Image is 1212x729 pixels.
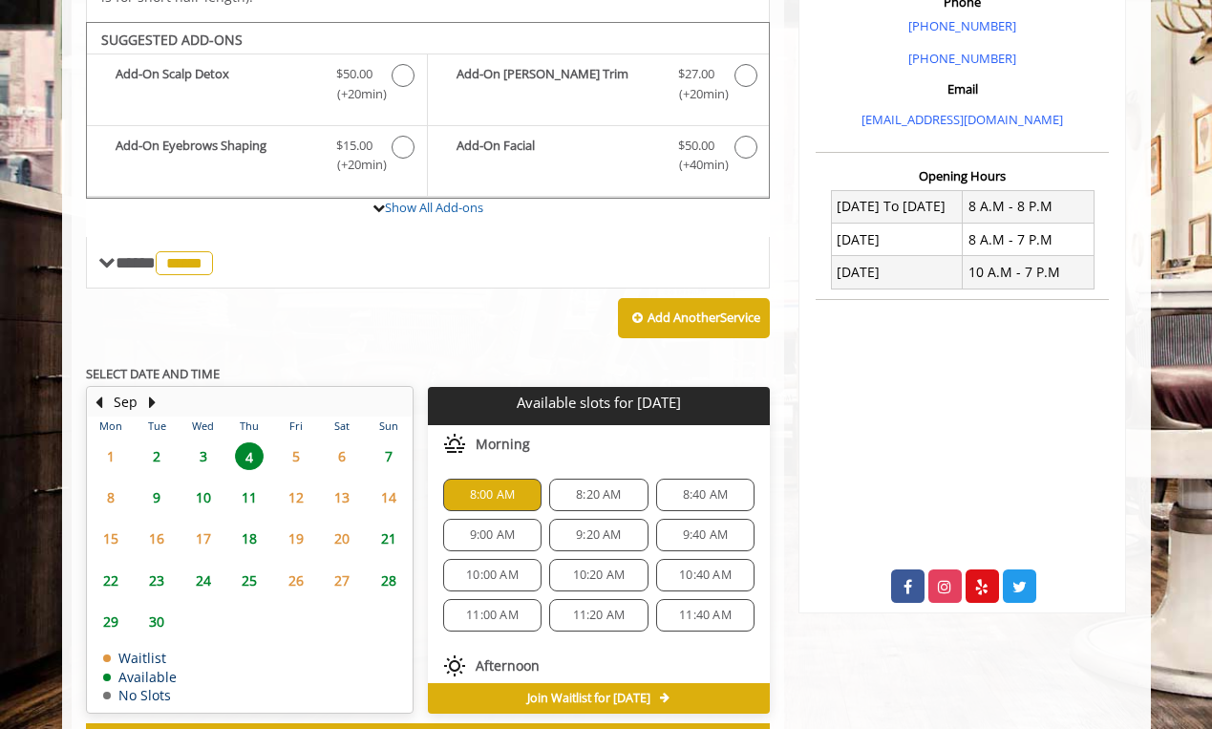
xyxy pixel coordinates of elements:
span: 19 [282,525,310,552]
a: [EMAIL_ADDRESS][DOMAIN_NAME] [861,111,1063,128]
span: $50.00 [678,136,714,156]
span: 9:20 AM [576,527,621,543]
td: Waitlist [103,651,177,665]
td: Select day16 [134,518,180,559]
b: Add-On [PERSON_NAME] Trim [457,64,659,104]
span: 5 [282,442,310,470]
span: 8:00 AM [470,487,515,503]
span: 1 [96,442,125,470]
td: [DATE] [831,256,963,289]
td: Select day8 [88,477,134,518]
span: 3 [189,442,218,470]
span: 2 [142,442,171,470]
span: 25 [235,567,264,594]
span: Afternoon [476,658,540,674]
div: 10:20 AM [549,559,648,591]
span: $15.00 [336,136,372,156]
td: Select day15 [88,518,134,559]
span: 9:40 AM [683,527,728,543]
td: Select day1 [88,436,134,477]
span: 9:00 AM [470,527,515,543]
b: Add Another Service [648,309,760,326]
span: 22 [96,567,125,594]
td: Select day5 [272,436,318,477]
button: Next Month [145,392,160,413]
button: Add AnotherService [618,298,770,338]
span: 8 [96,483,125,511]
button: Sep [114,392,138,413]
span: 9 [142,483,171,511]
div: 9:20 AM [549,519,648,551]
span: 16 [142,525,171,552]
div: 11:20 AM [549,599,648,632]
span: 8:40 AM [683,487,728,503]
th: Wed [180,417,225,436]
label: Add-On Beard Trim [437,64,759,109]
div: 10:40 AM [656,559,755,591]
td: Select day13 [319,477,365,518]
td: Select day25 [226,560,272,601]
img: afternoon slots [443,654,466,677]
td: Select day30 [134,601,180,642]
td: Select day29 [88,601,134,642]
span: 13 [328,483,356,511]
a: Show All Add-ons [385,199,483,216]
td: No Slots [103,688,177,702]
th: Thu [226,417,272,436]
span: 10 [189,483,218,511]
th: Tue [134,417,180,436]
span: Join Waitlist for [DATE] [527,691,650,706]
td: Select day27 [319,560,365,601]
div: 8:20 AM [549,479,648,511]
td: Select day21 [365,518,412,559]
span: 11:00 AM [466,608,519,623]
div: 11:40 AM [656,599,755,632]
div: 10:00 AM [443,559,542,591]
span: 10:40 AM [679,568,732,583]
div: 9:00 AM [443,519,542,551]
td: Select day4 [226,436,272,477]
td: Select day28 [365,560,412,601]
td: Select day18 [226,518,272,559]
b: Add-On Facial [457,136,659,176]
span: 14 [374,483,403,511]
a: [PHONE_NUMBER] [908,50,1016,67]
td: Select day19 [272,518,318,559]
span: 8:20 AM [576,487,621,503]
label: Add-On Scalp Detox [96,64,417,109]
h3: Opening Hours [816,169,1109,182]
label: Add-On Eyebrows Shaping [96,136,417,181]
td: 8 A.M - 8 P.M [963,190,1095,223]
th: Sat [319,417,365,436]
td: Select day23 [134,560,180,601]
span: 11 [235,483,264,511]
td: 10 A.M - 7 P.M [963,256,1095,289]
span: 11:20 AM [573,608,626,623]
p: Available slots for [DATE] [436,395,762,411]
b: Add-On Eyebrows Shaping [116,136,317,176]
span: 7 [374,442,403,470]
button: Previous Month [92,392,107,413]
span: 6 [328,442,356,470]
b: Add-On Scalp Detox [116,64,317,104]
h3: Email [820,82,1104,96]
td: Select day11 [226,477,272,518]
span: 15 [96,525,125,552]
span: $27.00 [678,64,714,84]
img: morning slots [443,433,466,456]
span: 28 [374,567,403,594]
span: 24 [189,567,218,594]
span: 29 [96,608,125,635]
a: [PHONE_NUMBER] [908,17,1016,34]
span: 30 [142,608,171,635]
span: 4 [235,442,264,470]
span: 17 [189,525,218,552]
td: Select day17 [180,518,225,559]
td: Select day14 [365,477,412,518]
span: $50.00 [336,64,372,84]
div: 8:40 AM [656,479,755,511]
td: Select day22 [88,560,134,601]
div: 11:00 AM [443,599,542,632]
td: Select day10 [180,477,225,518]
